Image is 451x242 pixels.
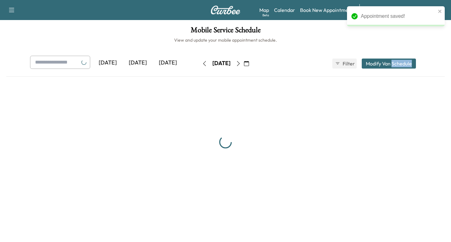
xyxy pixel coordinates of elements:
[332,59,357,69] button: Filter
[361,13,436,20] div: Appointment saved!
[259,6,269,14] a: MapBeta
[438,9,442,14] button: close
[93,56,123,70] div: [DATE]
[6,26,445,37] h1: Mobile Service Schedule
[153,56,183,70] div: [DATE]
[262,13,269,18] div: Beta
[123,56,153,70] div: [DATE]
[212,59,231,67] div: [DATE]
[6,37,445,43] h6: View and update your mobile appointment schedule.
[362,59,416,69] button: Modify Van Schedule
[343,60,354,67] span: Filter
[300,6,353,14] a: Book New Appointment
[274,6,295,14] a: Calendar
[210,6,241,14] img: Curbee Logo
